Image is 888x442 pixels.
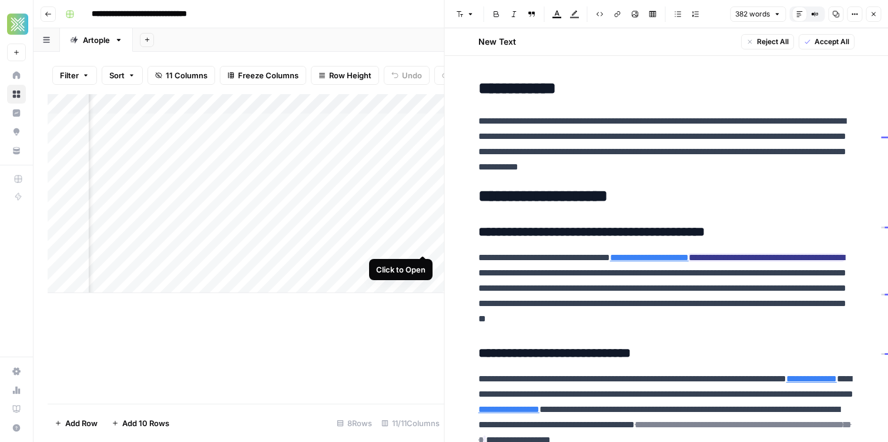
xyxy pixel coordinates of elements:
span: Reject All [757,36,789,47]
span: 382 words [735,9,770,19]
a: Usage [7,381,26,400]
span: Add Row [65,417,98,429]
a: Opportunities [7,122,26,141]
button: Sort [102,66,143,85]
a: Home [7,66,26,85]
span: Accept All [815,36,849,47]
button: Help + Support [7,418,26,437]
div: 11/11 Columns [377,414,444,433]
a: Insights [7,104,26,122]
button: Add Row [48,414,105,433]
img: Xponent21 Logo [7,14,28,35]
a: Your Data [7,141,26,160]
a: Browse [7,85,26,104]
div: Artople [83,34,110,46]
a: Learning Hub [7,400,26,418]
span: Filter [60,69,79,81]
button: Workspace: Xponent21 [7,9,26,39]
button: Filter [52,66,97,85]
div: 8 Rows [332,414,377,433]
button: Undo [384,66,430,85]
div: Click to Open [376,264,425,275]
button: Row Height [311,66,379,85]
span: 11 Columns [166,69,207,81]
span: Sort [109,69,125,81]
button: 11 Columns [148,66,215,85]
a: Settings [7,362,26,381]
button: Reject All [741,34,794,49]
button: 382 words [730,6,786,22]
button: Add 10 Rows [105,414,176,433]
span: Freeze Columns [238,69,299,81]
span: Undo [402,69,422,81]
span: Add 10 Rows [122,417,169,429]
h2: New Text [478,36,516,48]
span: Row Height [329,69,371,81]
button: Accept All [799,34,855,49]
button: Freeze Columns [220,66,306,85]
a: Artople [60,28,133,52]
